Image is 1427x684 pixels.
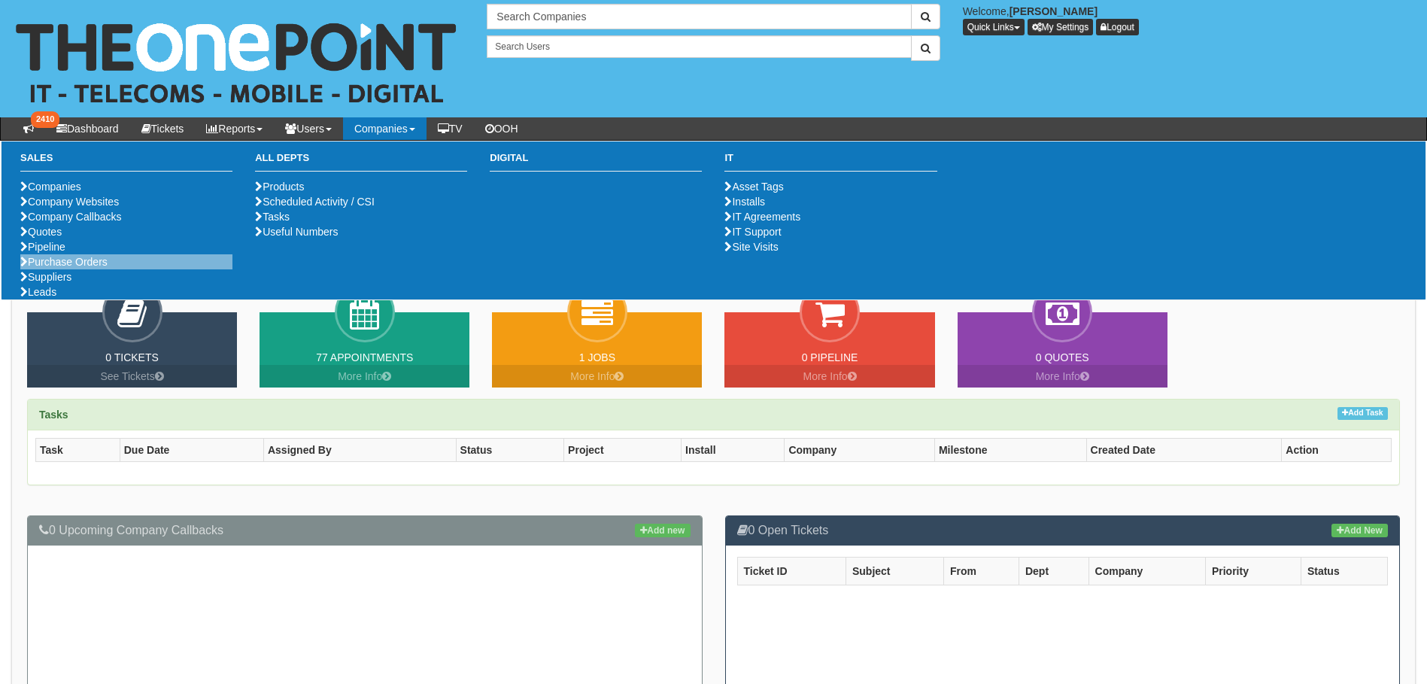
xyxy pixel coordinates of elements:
[724,211,800,223] a: IT Agreements
[737,524,1389,537] h3: 0 Open Tickets
[579,351,615,363] a: 1 Jobs
[934,439,1086,462] th: Milestone
[36,439,120,462] th: Task
[564,439,682,462] th: Project
[20,241,65,253] a: Pipeline
[1205,557,1301,585] th: Priority
[963,19,1025,35] button: Quick Links
[260,365,469,388] a: More Info
[802,351,858,363] a: 0 Pipeline
[1337,407,1388,420] a: Add Task
[31,111,59,128] span: 2410
[492,365,702,388] a: More Info
[846,557,943,585] th: Subject
[20,181,81,193] a: Companies
[1010,5,1098,17] b: [PERSON_NAME]
[724,226,781,238] a: IT Support
[120,439,263,462] th: Due Date
[20,286,56,298] a: Leads
[785,439,935,462] th: Company
[724,196,765,208] a: Installs
[343,117,427,140] a: Companies
[255,226,338,238] a: Useful Numbers
[1036,351,1089,363] a: 0 Quotes
[316,351,413,363] a: 77 Appointments
[958,365,1167,388] a: More Info
[255,153,467,172] h3: All Depts
[952,4,1427,35] div: Welcome,
[45,117,130,140] a: Dashboard
[195,117,274,140] a: Reports
[274,117,343,140] a: Users
[20,226,62,238] a: Quotes
[724,241,778,253] a: Site Visits
[1331,524,1388,537] a: Add New
[255,196,375,208] a: Scheduled Activity / CSI
[20,196,119,208] a: Company Websites
[456,439,564,462] th: Status
[1282,439,1392,462] th: Action
[263,439,456,462] th: Assigned By
[487,35,911,58] input: Search Users
[1088,557,1205,585] th: Company
[724,153,937,172] h3: IT
[39,524,691,537] h3: 0 Upcoming Company Callbacks
[130,117,196,140] a: Tickets
[105,351,159,363] a: 0 Tickets
[724,181,783,193] a: Asset Tags
[27,365,237,388] a: See Tickets
[255,181,304,193] a: Products
[1096,19,1139,35] a: Logout
[427,117,474,140] a: TV
[1028,19,1094,35] a: My Settings
[943,557,1019,585] th: From
[724,365,934,388] a: More Info
[1019,557,1088,585] th: Dept
[20,211,122,223] a: Company Callbacks
[20,153,232,172] h3: Sales
[487,4,911,29] input: Search Companies
[635,524,690,537] a: Add new
[255,211,290,223] a: Tasks
[39,409,68,421] strong: Tasks
[1086,439,1282,462] th: Created Date
[1301,557,1387,585] th: Status
[682,439,785,462] th: Install
[20,271,71,283] a: Suppliers
[490,153,702,172] h3: Digital
[737,557,846,585] th: Ticket ID
[474,117,530,140] a: OOH
[20,256,108,268] a: Purchase Orders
